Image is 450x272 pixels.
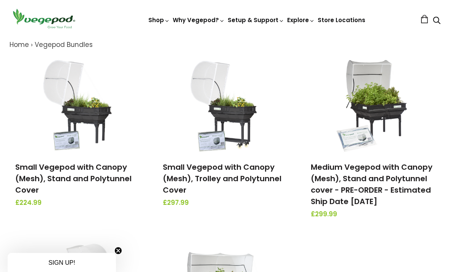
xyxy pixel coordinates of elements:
[185,58,265,153] img: Small Vegepod with Canopy (Mesh), Trolley and Polytunnel Cover
[287,16,315,24] a: Explore
[173,16,225,24] a: Why Vegepod?
[10,40,440,50] nav: breadcrumbs
[433,17,440,25] a: Search
[163,162,281,195] a: Small Vegepod with Canopy (Mesh), Trolley and Polytunnel Cover
[311,162,432,207] a: Medium Vegepod with Canopy (Mesh), Stand and Polytunnel cover - PRE-ORDER - Estimated Ship Date [...
[15,162,132,195] a: Small Vegepod with Canopy (Mesh), Stand and Polytunnel Cover
[114,247,122,254] button: Close teaser
[311,209,435,219] span: £299.99
[15,198,139,208] span: £224.99
[148,16,170,24] a: Shop
[318,16,365,24] a: Store Locations
[8,253,116,272] div: SIGN UP!Close teaser
[10,8,78,29] img: Vegepod
[37,58,117,153] img: Small Vegepod with Canopy (Mesh), Stand and Polytunnel Cover
[31,40,33,49] span: ›
[163,198,287,208] span: £297.99
[228,16,284,24] a: Setup & Support
[48,259,75,266] span: SIGN UP!
[333,58,413,153] img: Medium Vegepod with Canopy (Mesh), Stand and Polytunnel cover - PRE-ORDER - Estimated Ship Date S...
[10,40,29,49] a: Home
[35,40,93,49] a: Vegepod Bundles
